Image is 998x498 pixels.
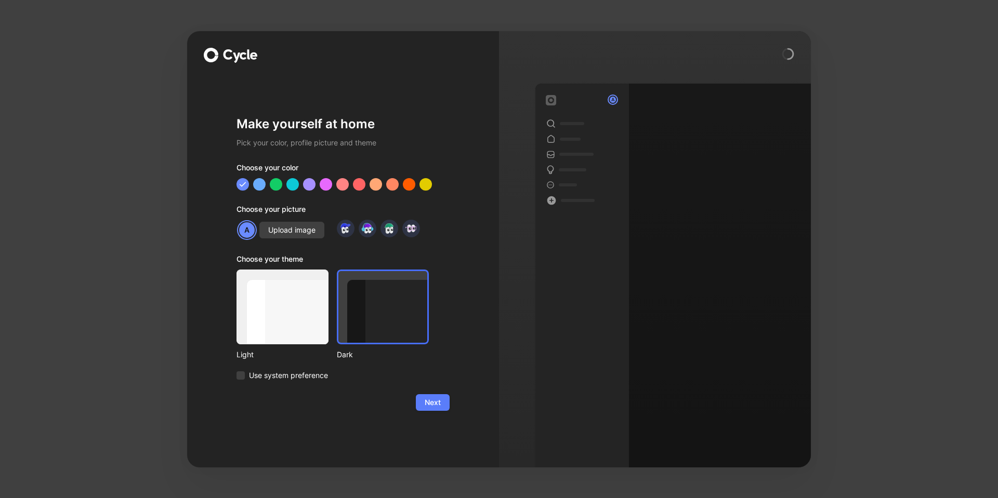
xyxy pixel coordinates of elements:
[249,369,328,382] span: Use system preference
[609,96,617,104] div: A
[238,221,256,239] div: A
[416,394,450,411] button: Next
[337,348,429,361] div: Dark
[404,221,418,235] img: avatar
[237,348,329,361] div: Light
[237,116,450,132] h1: Make yourself at home
[259,222,324,238] button: Upload image
[338,221,352,235] img: avatar
[237,137,450,149] h2: Pick your color, profile picture and theme
[237,203,450,220] div: Choose your picture
[546,95,556,105] img: workspace-default-logo-wX5zAyuM.png
[268,224,316,236] span: Upload image
[425,396,441,409] span: Next
[382,221,396,235] img: avatar
[360,221,374,235] img: avatar
[237,161,450,178] div: Choose your color
[237,253,429,270] div: Choose your theme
